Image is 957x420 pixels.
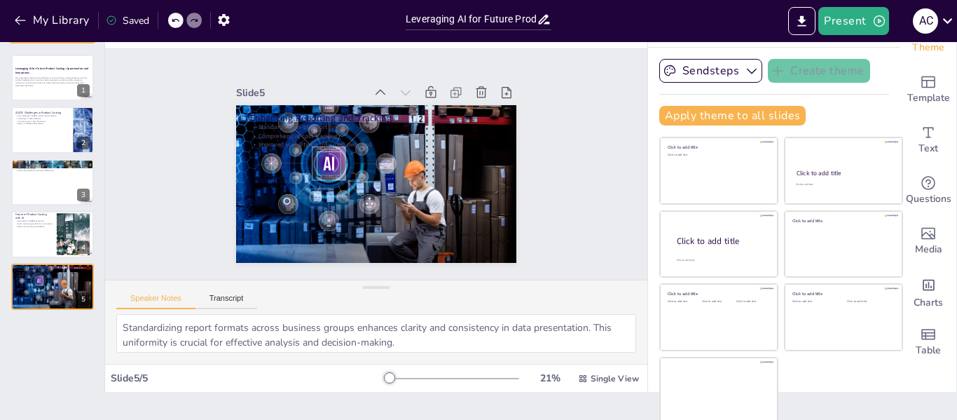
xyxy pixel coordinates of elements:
[15,265,90,269] p: Enhancing Reporting and Tracking
[736,300,768,304] div: Click to add text
[913,7,938,35] button: A C
[533,372,567,385] div: 21 %
[913,8,938,34] div: A C
[347,36,457,270] p: Comprehensive cost tracking
[591,373,639,384] span: Single View
[668,144,768,150] div: Click to add title
[15,273,90,276] p: Improved visibility for informed decisions
[916,343,941,358] span: Table
[907,90,950,106] span: Template
[11,211,94,257] div: 4
[768,59,870,83] button: Create theme
[15,84,90,87] p: Generated with [URL]
[15,220,53,223] p: Automation of MBOM generation
[702,300,734,304] div: Click to add text
[900,65,956,115] div: Add ready made slides
[677,259,765,262] div: Click to add body
[361,28,475,264] p: Enhancing Reporting and Tracking
[15,170,90,172] p: Enhanced productivity through collaboration
[379,4,443,128] div: Slide 5
[900,115,956,165] div: Add text boxes
[15,122,69,125] p: Delays in validated data receipt
[11,55,94,101] div: 1
[900,266,956,317] div: Add charts and graphs
[659,106,806,126] button: Apply theme to all slides
[15,223,53,226] p: Quick scenario generation for cost analysis
[912,40,944,55] span: Theme
[11,264,94,310] div: 5
[15,225,53,228] p: Real-time tracking of profitability
[111,372,385,385] div: Slide 5 / 5
[116,294,195,309] button: Speaker Notes
[659,59,762,83] button: Sendsteps
[77,241,90,254] div: 4
[818,7,888,35] button: Present
[15,67,88,75] strong: Leveraging AI for Future Product Costing: Opportunities and Innovations
[15,271,90,274] p: Comprehensive cost tracking
[914,295,943,311] span: Charts
[15,110,69,114] p: [DATE] Challenges in Product Costing
[15,167,90,170] p: Real-time data access
[15,76,90,84] p: This presentation explores the challenges of current product costing processes and how artificial...
[11,107,94,153] div: 2
[406,9,537,29] input: Insert title
[11,159,94,205] div: 3
[15,114,69,117] p: Key challenges in EBOM creation and validation
[915,242,942,257] span: Media
[797,169,890,177] div: Click to add title
[792,300,836,304] div: Click to add text
[792,291,893,297] div: Click to add title
[15,164,90,167] p: Importance of cross-department data integration
[77,293,90,306] div: 5
[15,161,90,165] p: The Impact of Data Integration
[77,189,90,201] div: 3
[339,39,450,273] p: Improved visibility for informed decisions
[847,300,891,304] div: Click to add text
[900,216,956,266] div: Add images, graphics, shapes or video
[900,165,956,216] div: Get real-time input from your audience
[355,32,466,266] p: Standardization of report formats
[15,120,69,123] p: Inconsistencies in P&L calculations
[792,217,893,223] div: Click to add title
[195,294,258,309] button: Transcript
[15,212,53,220] p: Future of Product Costing with AI
[668,154,768,157] div: Click to add text
[668,291,768,297] div: Click to add title
[106,14,149,27] div: Saved
[11,9,95,32] button: My Library
[788,7,815,35] button: Export to PowerPoint
[796,183,889,187] div: Click to add text
[15,269,90,271] p: Standardization of report formats
[668,300,699,304] div: Click to add text
[900,317,956,367] div: Add a table
[116,314,636,353] textarea: Standardizing report formats across business groups enhances clarity and consistency in data pres...
[906,191,951,207] span: Questions
[77,137,90,149] div: 2
[918,141,938,156] span: Text
[15,117,69,120] p: Challenges in data validation
[677,236,766,248] div: Click to add title
[77,84,90,97] div: 1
